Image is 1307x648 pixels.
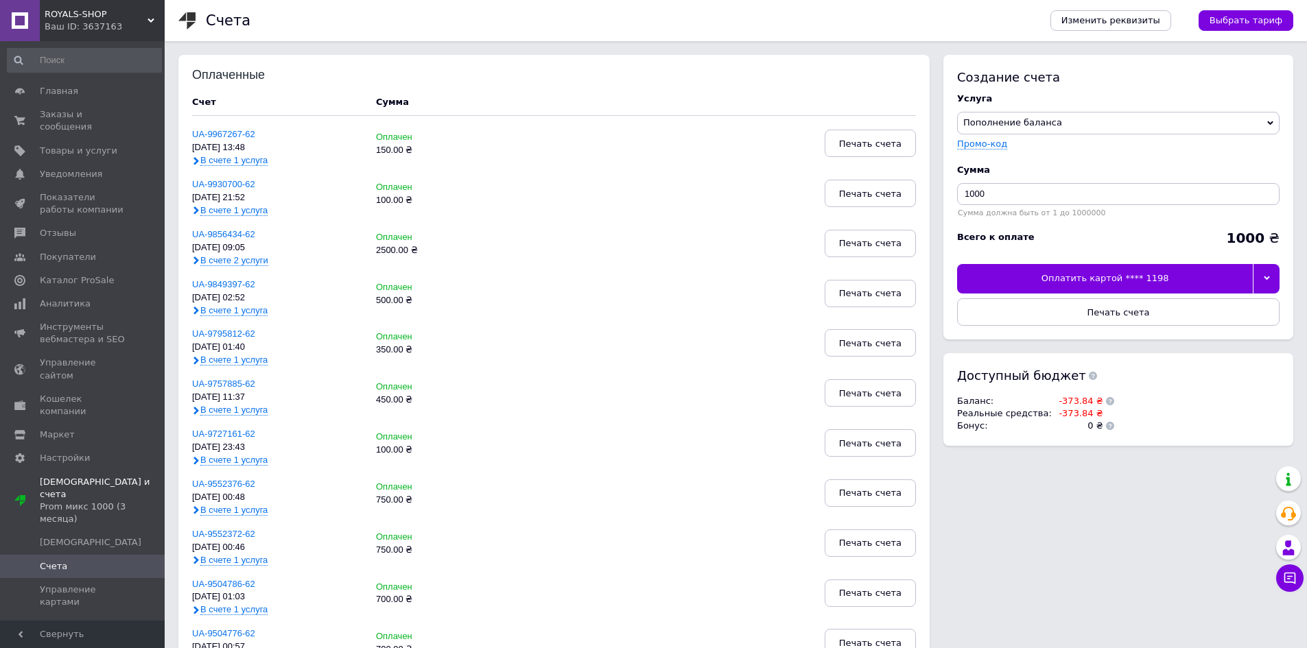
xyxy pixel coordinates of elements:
[40,108,127,133] span: Заказы и сообщения
[957,407,1052,420] td: Реальные средства :
[1199,10,1293,31] a: Выбрать тариф
[1052,407,1103,420] td: -373.84 ₴
[376,382,492,392] div: Оплачен
[957,139,1007,149] label: Промо-код
[192,479,255,489] a: UA-9552376-62
[957,367,1086,384] span: Доступный бюджет
[40,536,141,549] span: [DEMOGRAPHIC_DATA]
[376,332,492,342] div: Оплачен
[192,129,255,139] a: UA-9967267-62
[192,96,362,108] div: Счет
[40,274,114,287] span: Каталог ProSale
[192,229,255,239] a: UA-9856434-62
[957,208,1280,217] div: Сумма должна быть от 1 до 1000000
[376,482,492,492] div: Оплачен
[376,595,492,605] div: 700.00 ₴
[839,638,902,648] span: Печать счета
[957,298,1280,326] button: Печать счета
[40,501,165,525] div: Prom микс 1000 (3 месяца)
[1050,10,1171,31] a: Изменить реквизиты
[200,355,268,365] span: В счете 1 услуга
[1061,14,1160,27] span: Изменить реквизиты
[839,139,902,149] span: Печать счета
[1087,307,1149,317] span: Печать счета
[200,555,268,566] span: В счете 1 услуга
[376,195,492,206] div: 100.00 ₴
[200,205,268,216] span: В счете 1 услуга
[839,488,902,498] span: Печать счета
[839,288,902,298] span: Печать счета
[7,48,162,73] input: Поиск
[192,579,255,589] a: UA-9504786-62
[957,264,1253,293] div: Оплатить картой **** 1198
[40,452,90,464] span: Настройки
[40,145,117,157] span: Товары и услуги
[192,442,362,453] div: [DATE] 23:43
[825,579,916,607] button: Печать счета
[40,298,91,310] span: Аналитика
[376,132,492,143] div: Оплачен
[376,632,492,642] div: Оплачен
[192,193,362,203] div: [DATE] 21:52
[957,420,1052,432] td: Бонус :
[376,232,492,243] div: Оплачен
[825,130,916,157] button: Печать счета
[200,255,268,266] span: В счете 2 услуги
[839,538,902,548] span: Печать счета
[192,69,282,82] div: Оплаченные
[40,191,127,216] span: Показатели работы компании
[192,529,255,539] a: UA-9552372-62
[45,8,148,21] span: ROYALS-SHOP
[376,345,492,355] div: 350.00 ₴
[957,183,1280,205] input: Введите сумму
[1210,14,1282,27] span: Выбрать тариф
[825,429,916,457] button: Печать счета
[376,296,492,306] div: 500.00 ₴
[825,479,916,507] button: Печать счета
[200,604,268,615] span: В счете 1 услуга
[1052,395,1103,407] td: -373.84 ₴
[839,338,902,348] span: Печать счета
[825,180,916,207] button: Печать счета
[376,495,492,505] div: 750.00 ₴
[957,395,1052,407] td: Баланс :
[192,328,255,339] a: UA-9795812-62
[825,529,916,557] button: Печать счета
[192,279,255,289] a: UA-9849397-62
[200,455,268,466] span: В счете 1 услуга
[963,117,1062,128] span: Пополнение баланса
[957,164,1280,176] div: Сумма
[839,388,902,398] span: Печать счета
[40,357,127,381] span: Управление сайтом
[376,145,492,156] div: 150.00 ₴
[376,432,492,442] div: Оплачен
[825,280,916,307] button: Печать счета
[376,245,492,256] div: 2500.00 ₴
[376,532,492,542] div: Оплачен
[192,628,255,638] a: UA-9504776-62
[825,329,916,357] button: Печать счета
[40,321,127,346] span: Инструменты вебмастера и SEO
[40,393,127,418] span: Кошелек компании
[1052,420,1103,432] td: 0 ₴
[192,243,362,253] div: [DATE] 09:05
[839,438,902,448] span: Печать счета
[839,588,902,598] span: Печать счета
[45,21,165,33] div: Ваш ID: 3637163
[200,405,268,416] span: В счете 1 услуга
[839,189,902,199] span: Печать счета
[1226,230,1264,246] b: 1000
[825,230,916,257] button: Печать счета
[192,179,255,189] a: UA-9930700-62
[192,293,362,303] div: [DATE] 02:52
[200,505,268,516] span: В счете 1 услуга
[957,231,1035,243] div: Всего к оплате
[825,379,916,407] button: Печать счета
[40,85,78,97] span: Главная
[192,143,362,153] div: [DATE] 13:48
[192,392,362,403] div: [DATE] 11:37
[40,227,76,239] span: Отзывы
[957,69,1280,86] div: Создание счета
[376,283,492,293] div: Оплачен
[192,542,362,553] div: [DATE] 00:46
